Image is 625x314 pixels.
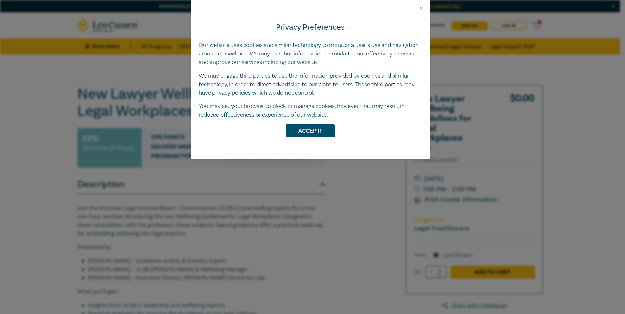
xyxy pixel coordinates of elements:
[199,22,422,33] h4: Privacy Preferences
[286,124,335,137] button: Accept!
[199,102,422,119] p: You may set your browser to block or manage cookies, however that may result in reduced effective...
[199,41,422,67] p: Our website uses cookies and similar technology to monitor a user’s use and navigation around our...
[199,72,422,97] p: We may engage third parties to use the information provided by cookies and similar technology, in...
[418,5,424,11] button: Close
